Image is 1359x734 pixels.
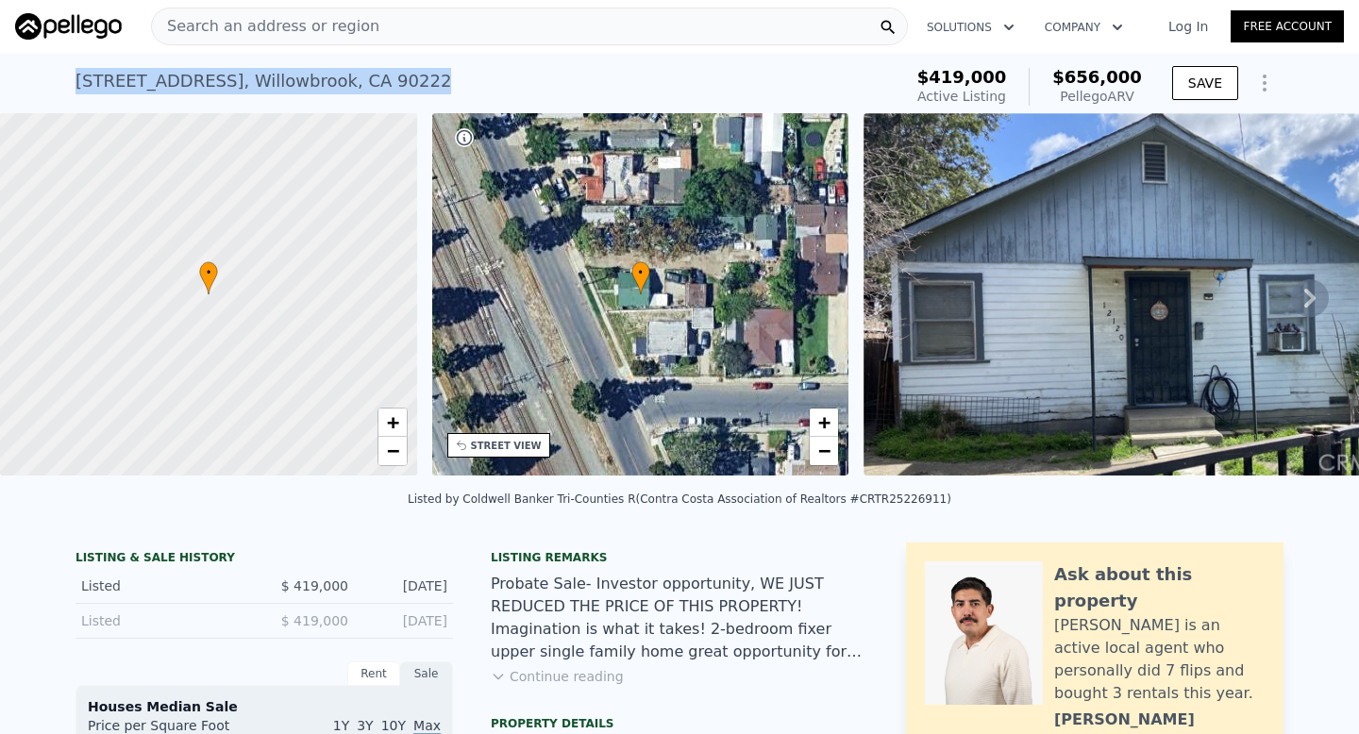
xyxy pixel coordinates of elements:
div: [PERSON_NAME] is an active local agent who personally did 7 flips and bought 3 rentals this year. [1054,614,1265,705]
span: + [818,410,830,434]
div: Property details [491,716,868,731]
span: • [199,264,218,281]
div: Listed by Coldwell Banker Tri-Counties R (Contra Costa Association of Realtors #CRTR25226911) [408,492,951,506]
a: Zoom out [810,437,838,465]
div: Listing remarks [491,550,868,565]
span: $ 419,000 [281,613,348,628]
span: Active Listing [917,89,1006,104]
a: Free Account [1231,10,1344,42]
span: 3Y [357,718,373,733]
span: + [386,410,398,434]
div: Listed [81,576,249,595]
div: [DATE] [363,611,447,630]
div: • [199,261,218,294]
button: Show Options [1246,64,1283,102]
div: Houses Median Sale [88,697,441,716]
button: Solutions [912,10,1030,44]
span: − [386,439,398,462]
div: Listed [81,611,249,630]
a: Zoom out [378,437,407,465]
span: − [818,439,830,462]
span: 1Y [333,718,349,733]
span: • [631,264,650,281]
div: [STREET_ADDRESS] , Willowbrook , CA 90222 [75,68,451,94]
span: Search an address or region [152,15,379,38]
div: Sale [400,661,453,686]
span: 10Y [381,718,406,733]
div: Probate Sale- Investor opportunity, WE JUST REDUCED THE PRICE OF THIS PROPERTY! Imagination is wh... [491,573,868,663]
a: Zoom in [810,409,838,437]
div: Ask about this property [1054,561,1265,614]
button: Continue reading [491,667,624,686]
span: $419,000 [917,67,1007,87]
button: SAVE [1172,66,1238,100]
div: STREET VIEW [471,439,542,453]
button: Company [1030,10,1138,44]
a: Zoom in [378,409,407,437]
div: • [631,261,650,294]
span: $656,000 [1052,67,1142,87]
span: $ 419,000 [281,578,348,593]
div: [DATE] [363,576,447,595]
div: LISTING & SALE HISTORY [75,550,453,569]
div: Rent [347,661,400,686]
img: Pellego [15,13,122,40]
a: Log In [1146,17,1231,36]
div: Pellego ARV [1052,87,1142,106]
